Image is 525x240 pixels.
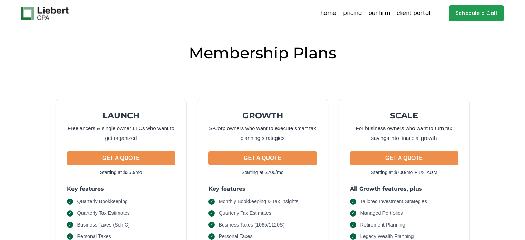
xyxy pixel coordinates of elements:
[343,8,362,19] a: pricing
[350,124,458,143] p: For business owners who want to turn tax savings into financial growth
[77,198,128,205] span: Quarterly Bookkeeping
[208,110,317,121] h2: GROWTH
[219,198,299,205] span: Monthly Bookkeeping & Tax Insights
[67,110,175,121] h2: LAUNCH
[320,8,336,19] a: home
[67,168,175,177] p: Starting at $350/mo
[369,8,390,19] a: our firm
[350,110,458,121] h2: SCALE
[67,185,175,192] h3: Key features
[208,168,317,177] p: Starting at $700/mo
[219,221,285,229] span: Business Taxes (1065/1120S)
[208,151,317,165] button: GET A QUOTE
[21,43,504,63] h2: Membership Plans
[397,8,430,19] a: client portal
[67,151,175,165] button: GET A QUOTE
[350,185,458,192] h3: All Growth features, plus
[208,124,317,143] p: S-Corp owners who want to execute smart tax planning strategies
[360,221,405,229] span: Retirement Planning
[77,221,130,229] span: Business Taxes (Sch C)
[350,151,458,165] button: GET A QUOTE
[208,185,317,192] h3: Key features
[360,210,403,217] span: Managed Portfolios
[219,210,272,217] span: Quarterly Tax Estimates
[360,198,427,205] span: Tailored Investment Strategies
[21,7,69,20] img: Liebert CPA
[350,168,458,177] p: Starting at $700/mo + 1% AUM
[77,210,130,217] span: Quarterly Tax Estimates
[67,124,175,143] p: Freelancers & single owner LLCs who want to get organized
[449,5,504,21] a: Schedule a Call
